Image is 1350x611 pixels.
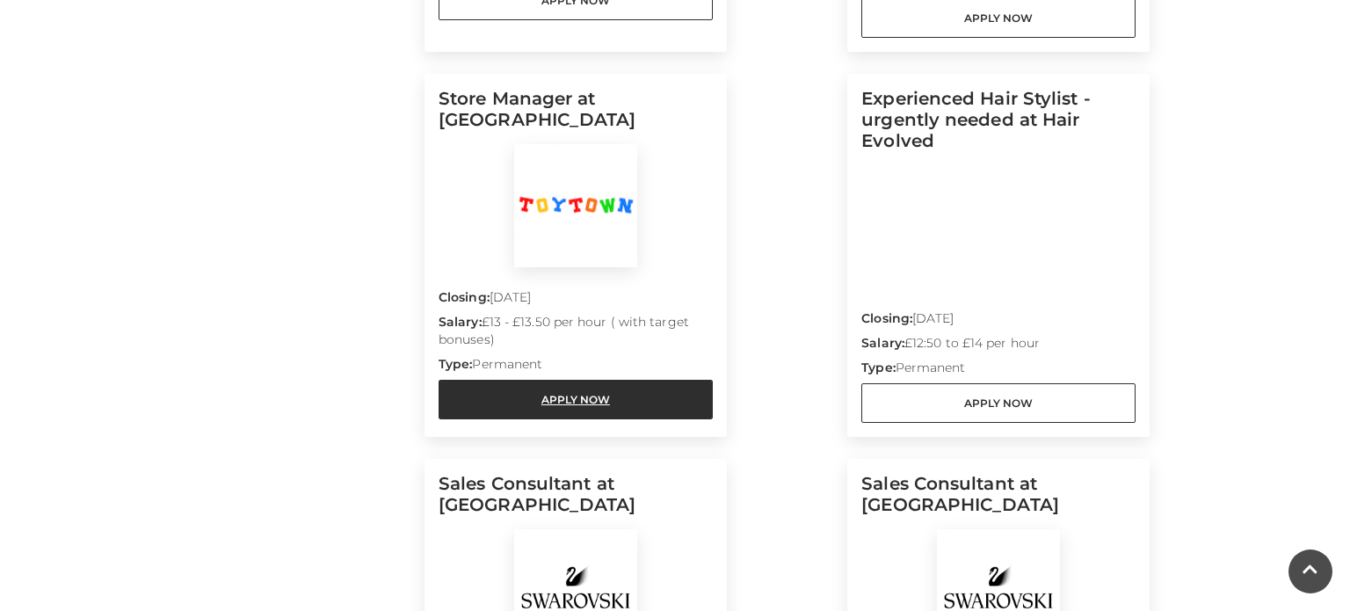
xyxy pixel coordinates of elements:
strong: Salary: [439,314,482,330]
h5: Store Manager at [GEOGRAPHIC_DATA] [439,88,713,144]
strong: Salary: [861,335,904,351]
p: Permanent [439,355,713,380]
strong: Closing: [861,310,912,326]
p: £13 - £13.50 per hour ( with target bonuses) [439,313,713,355]
strong: Closing: [439,289,490,305]
h5: Experienced Hair Stylist - urgently needed at Hair Evolved [861,88,1136,165]
h5: Sales Consultant at [GEOGRAPHIC_DATA] [861,473,1136,529]
p: [DATE] [439,288,713,313]
h5: Sales Consultant at [GEOGRAPHIC_DATA] [439,473,713,529]
strong: Type: [861,360,895,375]
strong: Type: [439,356,472,372]
a: Apply Now [861,383,1136,423]
p: £12:50 to £14 per hour [861,334,1136,359]
p: Permanent [861,359,1136,383]
img: Toy Town [514,144,637,267]
a: Apply Now [439,380,713,419]
p: [DATE] [861,309,1136,334]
